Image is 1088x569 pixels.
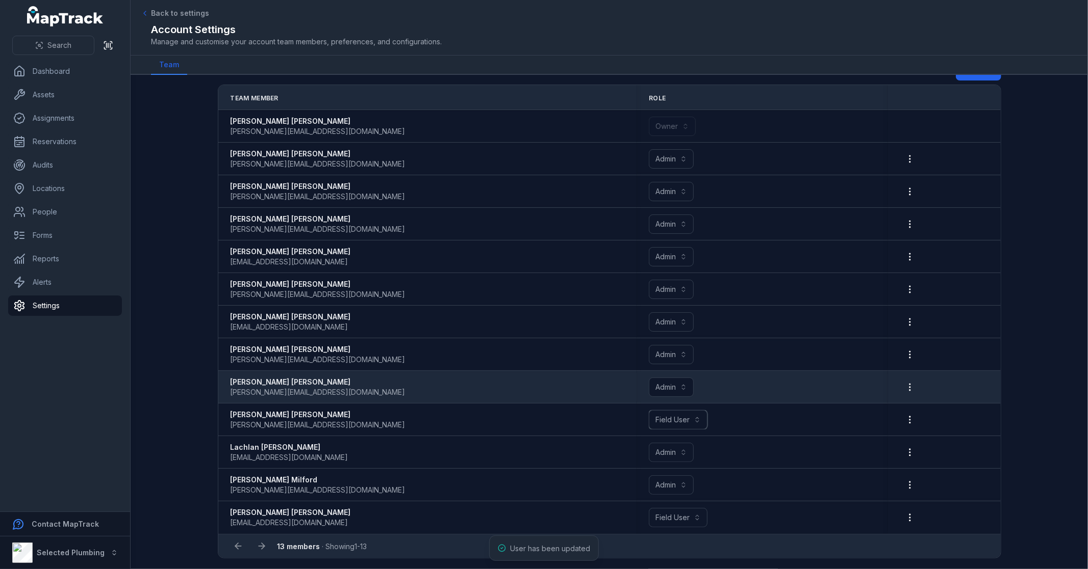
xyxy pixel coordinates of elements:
[8,108,122,128] a: Assignments
[231,116,406,126] strong: [PERSON_NAME] [PERSON_NAME]
[231,159,406,169] span: [PERSON_NAME][EMAIL_ADDRESS][DOMAIN_NAME]
[141,8,209,18] a: Back to settings
[649,149,694,169] button: Admin
[231,355,406,365] span: [PERSON_NAME][EMAIL_ADDRESS][DOMAIN_NAME]
[8,61,122,82] a: Dashboard
[649,377,694,397] button: Admin
[231,214,406,224] strong: [PERSON_NAME] [PERSON_NAME]
[231,518,348,528] span: [EMAIL_ADDRESS][DOMAIN_NAME]
[231,247,351,257] strong: [PERSON_NAME] [PERSON_NAME]
[151,56,187,75] a: Team
[649,280,694,299] button: Admin
[8,225,122,246] a: Forms
[649,345,694,364] button: Admin
[510,544,590,553] span: User has been updated
[151,8,209,18] span: Back to settings
[231,289,406,300] span: [PERSON_NAME][EMAIL_ADDRESS][DOMAIN_NAME]
[231,312,351,322] strong: [PERSON_NAME] [PERSON_NAME]
[151,37,1068,47] span: Manage and customise your account team members, preferences, and configurations.
[649,182,694,201] button: Admin
[231,149,406,159] strong: [PERSON_NAME] [PERSON_NAME]
[231,387,406,397] span: [PERSON_NAME][EMAIL_ADDRESS][DOMAIN_NAME]
[8,178,122,199] a: Locations
[231,485,406,495] span: [PERSON_NAME][EMAIL_ADDRESS][DOMAIN_NAME]
[8,155,122,175] a: Audits
[8,85,122,105] a: Assets
[277,542,367,551] span: · Showing 1 - 13
[37,548,105,557] strong: Selected Plumbing
[32,520,99,528] strong: Contact MapTrack
[231,507,351,518] strong: [PERSON_NAME] [PERSON_NAME]
[649,508,707,527] button: Field User
[231,257,348,267] span: [EMAIL_ADDRESS][DOMAIN_NAME]
[231,192,406,202] span: [PERSON_NAME][EMAIL_ADDRESS][DOMAIN_NAME]
[8,202,122,222] a: People
[231,126,406,137] span: [PERSON_NAME][EMAIL_ADDRESS][DOMAIN_NAME]
[231,94,279,102] span: Team Member
[231,475,406,485] strong: [PERSON_NAME] Milford
[649,214,694,234] button: Admin
[8,272,122,292] a: Alerts
[231,410,406,420] strong: [PERSON_NAME] [PERSON_NAME]
[12,36,94,55] button: Search
[231,279,406,289] strong: [PERSON_NAME] [PERSON_NAME]
[231,442,348,452] strong: Lachlan [PERSON_NAME]
[277,542,320,551] strong: 13 members
[231,420,406,430] span: [PERSON_NAME][EMAIL_ADDRESS][DOMAIN_NAME]
[27,6,104,26] a: MapTrack
[231,344,406,355] strong: [PERSON_NAME] [PERSON_NAME]
[649,410,707,429] button: Field User
[231,224,406,234] span: [PERSON_NAME][EMAIL_ADDRESS][DOMAIN_NAME]
[649,475,694,495] button: Admin
[231,322,348,332] span: [EMAIL_ADDRESS][DOMAIN_NAME]
[649,312,694,332] button: Admin
[8,249,122,269] a: Reports
[231,452,348,463] span: [EMAIL_ADDRESS][DOMAIN_NAME]
[151,22,1068,37] h2: Account Settings
[231,181,406,192] strong: [PERSON_NAME] [PERSON_NAME]
[649,247,694,266] button: Admin
[8,295,122,316] a: Settings
[649,94,666,102] span: Role
[649,443,694,462] button: Admin
[231,377,406,387] strong: [PERSON_NAME] [PERSON_NAME]
[8,131,122,152] a: Reservations
[47,40,71,50] span: Search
